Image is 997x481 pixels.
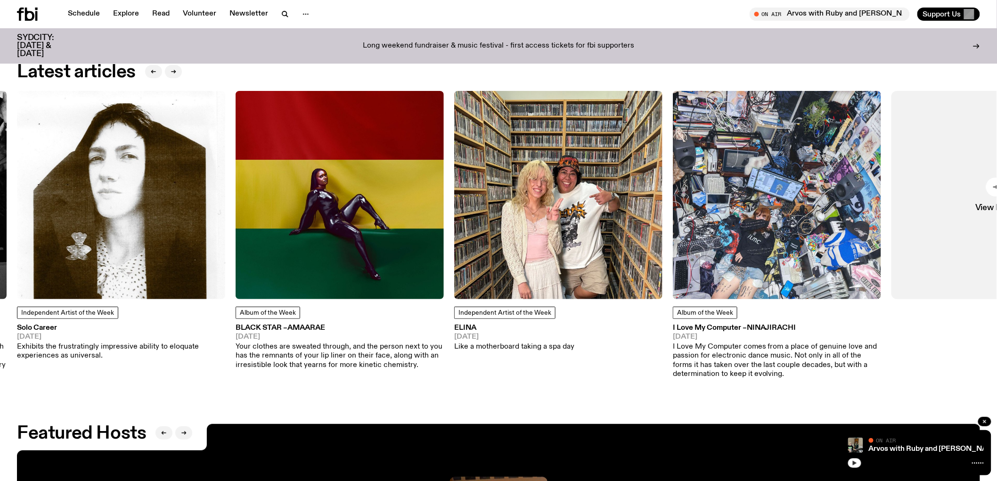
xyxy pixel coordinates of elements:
h2: Featured Hosts [17,425,146,442]
a: BLACK STAR –Amaarae[DATE]Your clothes are sweated through, and the person next to you has the rem... [236,325,444,370]
p: Exhibits the frustratingly impressive ability to eloquate experiences as universal. [17,342,225,360]
h3: I Love My Computer – [673,325,881,332]
span: [DATE] [236,334,444,341]
a: Read [147,8,175,21]
h3: ELINA [454,325,574,332]
span: Amaarae [287,324,325,332]
button: On AirArvos with Ruby and [PERSON_NAME] [750,8,910,21]
span: Independent Artist of the Week [21,310,114,316]
p: I Love My Computer comes from a place of genuine love and passion for electronic dance music. Not... [673,342,881,379]
span: Album of the Week [677,310,733,316]
h3: Solo Career [17,325,225,332]
p: Long weekend fundraiser & music festival - first access tickets for fbi supporters [363,42,634,50]
span: [DATE] [17,334,225,341]
a: Album of the Week [673,307,737,319]
a: Album of the Week [236,307,300,319]
span: Support Us [923,10,961,18]
a: Schedule [62,8,106,21]
span: Album of the Week [240,310,296,316]
h3: SYDCITY: [DATE] & [DATE] [17,34,77,58]
span: Ninajirachi [747,324,796,332]
h3: BLACK STAR – [236,325,444,332]
a: Solo Career[DATE]Exhibits the frustratingly impressive ability to eloquate experiences as universal. [17,325,225,361]
a: ELINA[DATE]Like a motherboard taking a spa day [454,325,574,352]
a: Explore [107,8,145,21]
img: Ruby wears a Collarbones t shirt and pretends to play the DJ decks, Al sings into a pringles can.... [848,438,863,453]
img: Ninajirachi covering her face, shot from above. she is in a croweded room packed full of laptops,... [673,91,881,299]
a: Volunteer [177,8,222,21]
span: On Air [876,437,896,443]
a: Independent Artist of the Week [17,307,118,319]
a: I Love My Computer –Ninajirachi[DATE]I Love My Computer comes from a place of genuine love and pa... [673,325,881,379]
button: Support Us [917,8,980,21]
a: Independent Artist of the Week [454,307,556,319]
p: Like a motherboard taking a spa day [454,342,574,351]
span: [DATE] [673,334,881,341]
h2: Latest articles [17,64,136,81]
span: Independent Artist of the Week [458,310,551,316]
img: A slightly sepia tinged, black and white portrait of Solo Career. She is looking at the camera wi... [17,91,225,299]
span: [DATE] [454,334,574,341]
a: Newsletter [224,8,274,21]
p: Your clothes are sweated through, and the person next to you has the remnants of your lip liner o... [236,342,444,370]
